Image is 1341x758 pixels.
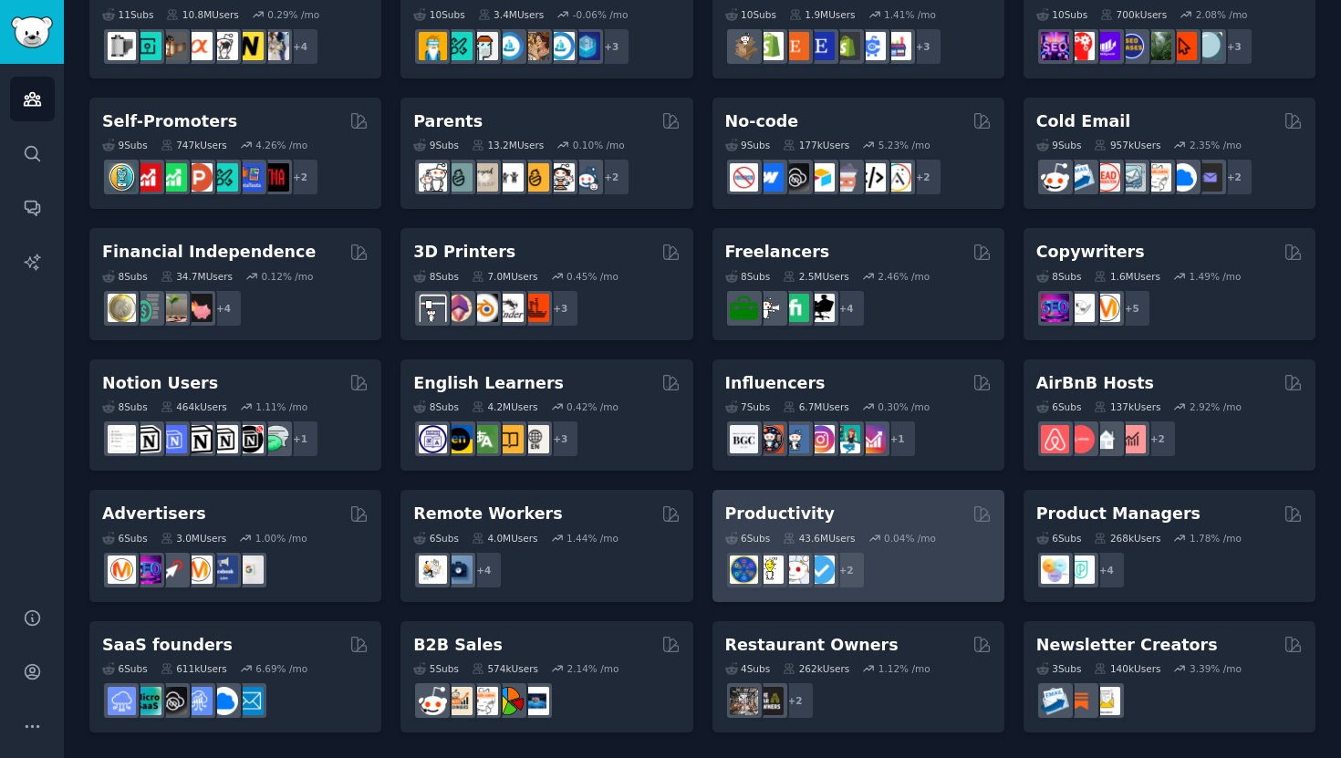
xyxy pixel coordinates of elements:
[1215,27,1253,66] div: + 3
[267,8,319,21] div: 0.29 % /mo
[210,163,238,192] img: alphaandbetausers
[1100,8,1167,21] div: 700k Users
[567,532,619,545] div: 1.44 % /mo
[419,687,447,715] img: sales
[470,163,498,192] img: beyondthebump
[161,662,227,675] div: 611k Users
[108,556,136,584] img: marketing
[1092,32,1120,60] img: seogrowth
[184,425,213,453] img: NotionGeeks
[413,662,459,675] div: 5 Sub s
[102,110,237,133] h2: Self-Promoters
[521,163,549,192] img: NewParents
[166,8,238,21] div: 10.8M Users
[567,662,619,675] div: 2.14 % /mo
[133,687,161,715] img: microsaas
[546,32,575,60] img: OpenseaMarket
[755,163,784,192] img: webflow
[444,163,473,192] img: SingleParents
[884,8,936,21] div: 1.41 % /mo
[725,241,830,264] h2: Freelancers
[806,294,835,322] img: Freelancers
[159,425,187,453] img: FreeNotionTemplates
[1036,270,1082,283] div: 8 Sub s
[495,294,524,322] img: ender3
[806,425,835,453] img: InstagramMarketing
[413,241,515,264] h2: 3D Printers
[573,139,625,151] div: 0.10 % /mo
[806,32,835,60] img: EtsySellers
[161,532,227,545] div: 3.0M Users
[1041,687,1069,715] img: Emailmarketing
[102,372,218,395] h2: Notion Users
[776,681,815,720] div: + 2
[161,400,227,413] div: 464k Users
[832,163,860,192] img: nocodelowcode
[725,662,771,675] div: 4 Sub s
[1066,425,1095,453] img: AirBnBHosts
[108,32,136,60] img: analog
[781,32,809,60] img: Etsy
[521,32,549,60] img: CryptoArt
[235,163,264,192] img: betatests
[495,163,524,192] img: toddlers
[495,687,524,715] img: B2BSales
[472,400,538,413] div: 4.2M Users
[102,662,148,675] div: 6 Sub s
[235,556,264,584] img: googleads
[1169,32,1197,60] img: GoogleSearchConsole
[1066,163,1095,192] img: Emailmarketing
[878,270,930,283] div: 2.46 % /mo
[521,687,549,715] img: B_2_B_Selling_Tips
[858,32,886,60] img: ecommercemarketing
[159,294,187,322] img: Fire
[444,687,473,715] img: salestechniques
[572,163,600,192] img: Parents
[541,420,579,458] div: + 3
[1066,687,1095,715] img: Substack
[1094,662,1160,675] div: 140k Users
[413,270,459,283] div: 8 Sub s
[235,687,264,715] img: SaaS_Email_Marketing
[281,158,319,196] div: + 2
[1190,532,1242,545] div: 1.78 % /mo
[725,400,771,413] div: 7 Sub s
[255,532,307,545] div: 1.00 % /mo
[1143,163,1171,192] img: b2b_sales
[1117,425,1146,453] img: AirBnBInvesting
[133,425,161,453] img: notioncreations
[261,163,289,192] img: TestMyApp
[1094,532,1160,545] div: 268k Users
[1036,8,1087,21] div: 10 Sub s
[878,662,930,675] div: 1.12 % /mo
[495,32,524,60] img: OpenSeaNFT
[1092,687,1120,715] img: Newsletters
[184,163,213,192] img: ProductHunters
[444,425,473,453] img: EnglishLearning
[1041,425,1069,453] img: airbnb_hosts
[1194,32,1222,60] img: The_SEO
[858,163,886,192] img: NoCodeMovement
[413,532,459,545] div: 6 Sub s
[413,503,562,525] h2: Remote Workers
[827,551,866,589] div: + 2
[1196,8,1248,21] div: 2.08 % /mo
[159,32,187,60] img: AnalogCommunity
[1117,32,1146,60] img: SEO_cases
[1036,110,1130,133] h2: Cold Email
[1194,163,1222,192] img: EmailOutreach
[470,687,498,715] img: b2b_sales
[883,32,911,60] img: ecommerce_growth
[1190,400,1242,413] div: 2.92 % /mo
[470,294,498,322] img: blender
[1092,294,1120,322] img: content_marketing
[781,294,809,322] img: Fiverr
[521,425,549,453] img: Learn_English
[592,158,630,196] div: + 2
[1117,163,1146,192] img: coldemail
[159,556,187,584] img: PPC
[1041,294,1069,322] img: SEO
[472,139,544,151] div: 13.2M Users
[413,8,464,21] div: 10 Sub s
[521,294,549,322] img: FixMyPrint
